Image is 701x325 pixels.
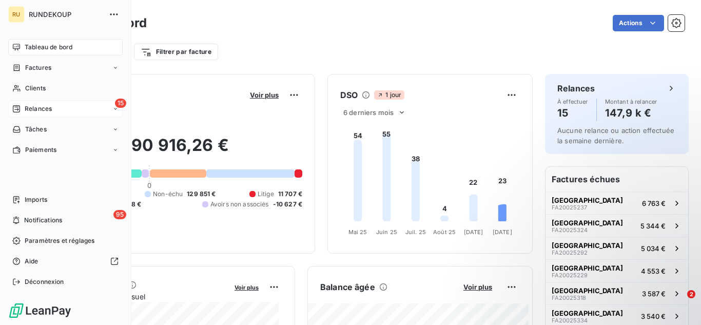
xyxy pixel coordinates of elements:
span: Voir plus [235,284,259,291]
span: Clients [25,84,46,93]
iframe: Intercom live chat [666,290,691,315]
tspan: Juil. 25 [405,228,426,236]
span: Factures [25,63,51,72]
button: Filtrer par facture [134,44,218,60]
span: Aide [25,257,38,266]
button: Voir plus [247,90,282,100]
button: [GEOGRAPHIC_DATA]FA200253245 344 € [546,214,688,237]
img: Logo LeanPay [8,302,72,319]
span: 95 [113,210,126,219]
span: Notifications [24,216,62,225]
span: 6 derniers mois [343,108,394,117]
span: [GEOGRAPHIC_DATA] [552,196,623,204]
div: RU [8,6,25,23]
iframe: Intercom notifications message [496,225,701,297]
span: 0 [147,181,151,189]
span: Chiffre d'affaires mensuel [58,291,227,302]
span: Paramètres et réglages [25,236,94,245]
span: Avoirs non associés [210,200,269,209]
span: Voir plus [463,283,492,291]
tspan: Juin 25 [376,228,397,236]
button: Voir plus [231,282,262,292]
span: 6 763 € [642,199,666,207]
span: -10 627 € [273,200,302,209]
span: 15 [115,99,126,108]
span: Non-échu [153,189,183,199]
h6: Balance âgée [320,281,375,293]
button: [GEOGRAPHIC_DATA]FA200252376 763 € [546,192,688,214]
button: Actions [613,15,664,31]
span: Paiements [25,145,56,155]
h4: 147,9 k € [605,105,657,121]
span: Relances [25,104,52,113]
tspan: [DATE] [493,228,512,236]
span: Déconnexion [25,277,64,286]
a: Aide [8,253,123,270]
span: [GEOGRAPHIC_DATA] [552,219,623,227]
tspan: [DATE] [464,228,483,236]
h6: Factures échues [546,167,688,192]
span: 11 707 € [278,189,302,199]
span: RUNDEKOUP [29,10,103,18]
span: Litige [258,189,274,199]
h4: 15 [557,105,588,121]
h6: Relances [557,82,595,94]
tspan: Mai 25 [348,228,367,236]
span: Aucune relance ou action effectuée la semaine dernière. [557,126,674,145]
span: 5 344 € [640,222,666,230]
span: 1 jour [374,90,404,100]
h6: DSO [340,89,358,101]
span: FA20025237 [552,204,587,211]
span: Tâches [25,125,47,134]
button: Voir plus [460,282,495,292]
span: Imports [25,195,47,204]
span: 2 [687,290,695,298]
span: [GEOGRAPHIC_DATA] [552,309,623,317]
span: Montant à relancer [605,99,657,105]
span: 129 851 € [187,189,216,199]
tspan: Août 25 [433,228,456,236]
span: À effectuer [557,99,588,105]
h2: 90 916,26 € [58,135,302,166]
span: Tableau de bord [25,43,72,52]
span: FA20025334 [552,317,588,323]
span: FA20025318 [552,295,586,301]
span: Voir plus [250,91,279,99]
span: 3 540 € [641,312,666,320]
